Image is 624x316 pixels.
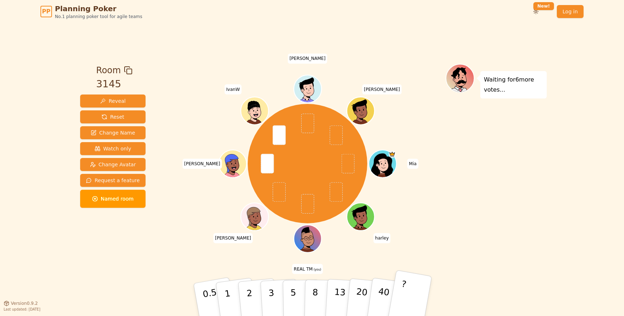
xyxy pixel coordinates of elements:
[11,300,38,306] span: Version 0.9.2
[292,264,323,274] span: Click to change your name
[295,225,321,251] button: Click to change your avatar
[529,5,542,18] button: New!
[55,14,142,19] span: No.1 planning poker tool for agile teams
[80,142,146,155] button: Watch only
[389,151,395,158] span: Mia is the host
[80,174,146,187] button: Request a feature
[373,233,391,243] span: Click to change your name
[4,300,38,306] button: Version0.9.2
[4,307,40,311] span: Last updated: [DATE]
[86,177,140,184] span: Request a feature
[313,268,321,271] span: (you)
[225,84,242,94] span: Click to change your name
[92,195,134,202] span: Named room
[91,129,135,136] span: Change Name
[533,2,554,10] div: New!
[101,113,124,120] span: Reset
[90,161,136,168] span: Change Avatar
[80,126,146,139] button: Change Name
[96,64,121,77] span: Room
[96,77,132,92] div: 3145
[484,75,543,95] p: Waiting for 6 more votes...
[55,4,142,14] span: Planning Poker
[80,110,146,123] button: Reset
[407,159,419,169] span: Click to change your name
[40,4,142,19] a: PPPlanning PokerNo.1 planning poker tool for agile teams
[557,5,584,18] a: Log in
[80,95,146,107] button: Reveal
[80,158,146,171] button: Change Avatar
[42,7,50,16] span: PP
[288,53,328,63] span: Click to change your name
[100,97,126,105] span: Reveal
[95,145,131,152] span: Watch only
[362,84,402,94] span: Click to change your name
[213,233,253,243] span: Click to change your name
[182,159,222,169] span: Click to change your name
[80,190,146,208] button: Named room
